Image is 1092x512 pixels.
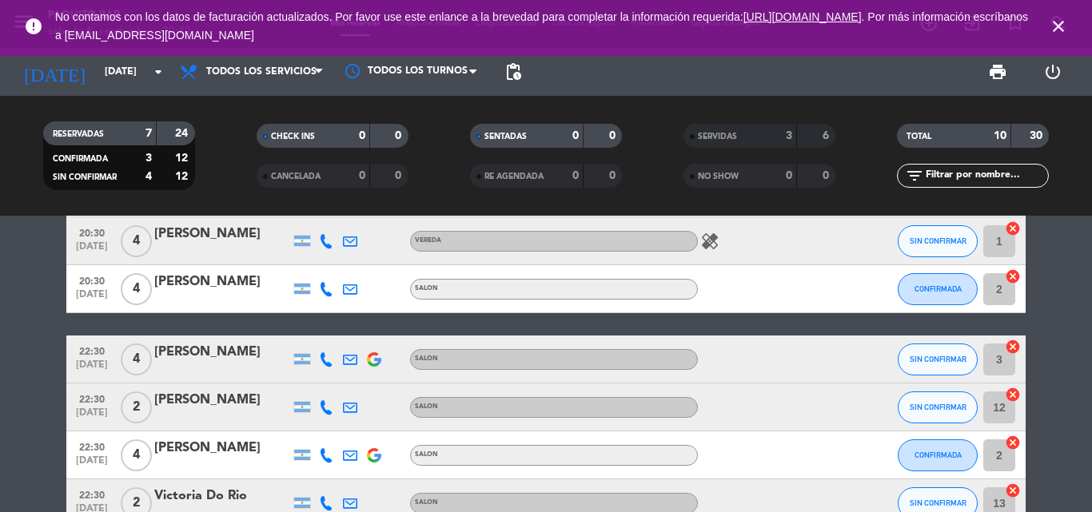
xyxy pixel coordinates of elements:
strong: 12 [175,171,191,182]
strong: 0 [359,130,365,141]
span: [DATE] [72,455,112,474]
strong: 0 [359,170,365,181]
button: SIN CONFIRMAR [898,391,978,423]
span: 22:30 [72,341,112,359]
span: SENTADAS [484,133,527,141]
i: [DATE] [12,54,97,89]
span: TOTAL [907,133,931,141]
span: RE AGENDADA [484,173,544,181]
span: CHECK INS [271,133,315,141]
span: SIN CONFIRMAR [910,355,966,363]
i: power_settings_new [1043,62,1062,81]
i: arrow_drop_down [149,62,168,81]
span: 4 [121,343,152,375]
input: Filtrar por nombre... [924,167,1048,185]
img: google-logo.png [367,448,381,462]
img: google-logo.png [367,352,381,367]
i: close [1049,17,1068,36]
a: [URL][DOMAIN_NAME] [743,10,862,23]
i: cancel [1005,339,1021,355]
i: cancel [1005,435,1021,450]
strong: 0 [572,130,579,141]
div: [PERSON_NAME] [154,438,290,458]
strong: 0 [786,170,792,181]
strong: 0 [609,170,619,181]
span: RESERVADAS [53,130,104,138]
strong: 3 [145,153,152,164]
i: cancel [1005,387,1021,403]
span: [DATE] [72,407,112,426]
strong: 7 [145,128,152,139]
i: healing [700,232,719,251]
strong: 3 [786,130,792,141]
a: . Por más información escríbanos a [EMAIL_ADDRESS][DOMAIN_NAME] [55,10,1028,42]
span: 4 [121,273,152,305]
span: SALON [415,403,438,410]
div: [PERSON_NAME] [154,272,290,292]
span: CANCELADA [271,173,321,181]
span: CONFIRMADA [915,284,962,293]
span: [DATE] [72,359,112,378]
div: Victoria Do Rio [154,486,290,506]
strong: 24 [175,128,191,139]
span: 2 [121,391,152,423]
span: 22:30 [72,437,112,455]
strong: 0 [572,170,579,181]
div: LOG OUT [1025,48,1080,96]
span: No contamos con los datos de facturación actualizados. Por favor use este enlance a la brevedad p... [55,10,1028,42]
span: [DATE] [72,289,112,308]
span: 20:30 [72,223,112,241]
button: SIN CONFIRMAR [898,343,978,375]
span: SIN CONFIRMAR [910,498,966,507]
strong: 4 [145,171,152,182]
span: 22:30 [72,389,112,407]
span: pending_actions [504,62,523,81]
span: SIN CONFIRMAR [910,236,966,245]
strong: 10 [994,130,1006,141]
strong: 6 [823,130,832,141]
span: SALON [415,355,438,362]
span: CONFIRMADA [53,155,108,163]
strong: 0 [395,170,405,181]
span: 4 [121,439,152,471]
strong: 0 [823,170,832,181]
span: 4 [121,225,152,257]
i: cancel [1005,482,1021,498]
span: SALON [415,499,438,506]
span: [DATE] [72,241,112,260]
span: print [988,62,1007,81]
span: SIN CONFIRMAR [53,173,117,181]
span: 22:30 [72,485,112,503]
span: CONFIRMADA [915,450,962,459]
strong: 0 [609,130,619,141]
button: CONFIRMADA [898,273,978,305]
i: cancel [1005,220,1021,236]
strong: 12 [175,153,191,164]
i: cancel [1005,268,1021,284]
button: SIN CONFIRMAR [898,225,978,257]
span: Todos los servicios [206,66,317,77]
strong: 0 [395,130,405,141]
span: 20:30 [72,271,112,289]
i: filter_list [905,166,924,185]
span: SALON [415,451,438,458]
div: [PERSON_NAME] [154,390,290,411]
span: SIN CONFIRMAR [910,403,966,411]
strong: 30 [1030,130,1046,141]
i: error [24,17,43,36]
span: VEREDA [415,237,441,244]
span: SERVIDAS [698,133,737,141]
button: CONFIRMADA [898,439,978,471]
div: [PERSON_NAME] [154,342,290,363]
span: NO SHOW [698,173,739,181]
span: SALON [415,285,438,292]
div: [PERSON_NAME] [154,224,290,244]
